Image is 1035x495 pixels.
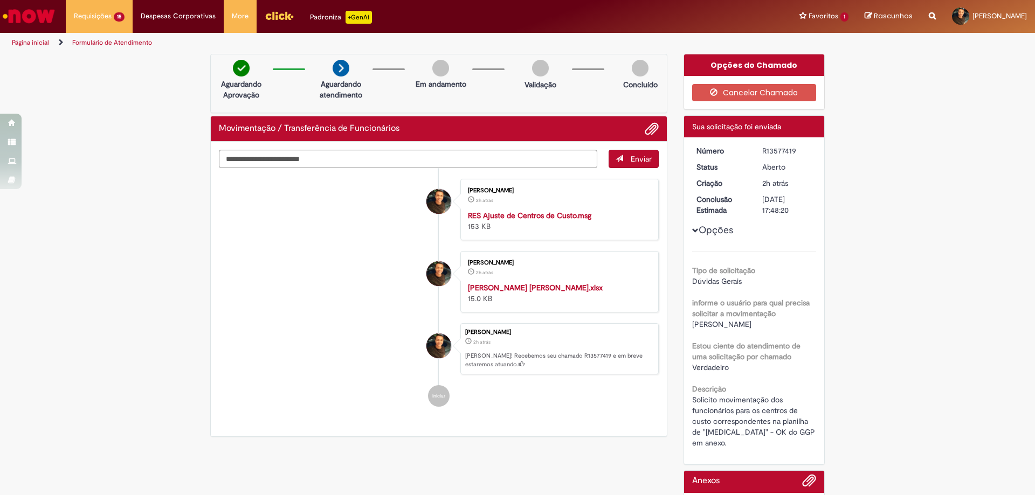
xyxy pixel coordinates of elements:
p: Aguardando Aprovação [215,79,267,100]
button: Adicionar anexos [645,122,659,136]
img: arrow-next.png [333,60,349,76]
dt: Status [688,162,755,172]
div: 15.0 KB [468,282,647,304]
span: 15 [114,12,125,22]
div: 29/09/2025 14:48:16 [762,178,812,189]
div: R13577419 [762,145,812,156]
img: ServiceNow [1,5,57,27]
span: Rascunhos [874,11,913,21]
b: Estou ciente do atendimento de uma solicitação por chamado [692,341,801,361]
img: img-circle-grey.png [532,60,549,76]
span: Dúvidas Gerais [692,276,742,286]
a: Página inicial [12,38,49,47]
span: Enviar [631,154,652,164]
img: img-circle-grey.png [432,60,449,76]
h2: Anexos [692,476,720,486]
time: 29/09/2025 14:48:16 [473,339,491,345]
p: Aguardando atendimento [315,79,367,100]
div: Aberto [762,162,812,172]
button: Cancelar Chamado [692,84,817,101]
a: [PERSON_NAME] [PERSON_NAME].xlsx [468,283,603,292]
span: Despesas Corporativas [141,11,216,22]
img: click_logo_yellow_360x200.png [265,8,294,24]
img: img-circle-grey.png [632,60,648,76]
div: Carlos Andre Goncalves [426,261,451,286]
p: +GenAi [346,11,372,24]
textarea: Digite sua mensagem aqui... [219,150,597,168]
b: Tipo de solicitação [692,266,755,275]
b: Descrição [692,384,726,394]
a: Formulário de Atendimento [72,38,152,47]
div: [DATE] 17:48:20 [762,194,812,215]
span: Solicito movimentação dos funcionários para os centros de custo correspondentes na planilha de "[... [692,395,817,448]
p: Concluído [623,79,658,90]
div: Carlos Andre Goncalves [426,333,451,358]
img: check-circle-green.png [233,60,250,76]
span: 1 [840,12,848,22]
div: Opções do Chamado [684,54,825,76]
span: Sua solicitação foi enviada [692,122,781,131]
button: Adicionar anexos [802,473,816,493]
time: 29/09/2025 14:47:51 [476,269,493,276]
span: [PERSON_NAME] [692,319,751,329]
span: 2h atrás [476,269,493,276]
div: [PERSON_NAME] [465,329,653,336]
h2: Movimentação / Transferência de Funcionários Histórico de tíquete [219,124,399,134]
dt: Criação [688,178,755,189]
time: 29/09/2025 14:48:08 [476,197,493,204]
span: 2h atrás [762,178,788,188]
dt: Conclusão Estimada [688,194,755,215]
span: Requisições [74,11,112,22]
button: Enviar [609,150,659,168]
dt: Número [688,145,755,156]
a: Rascunhos [865,11,913,22]
div: Carlos Andre Goncalves [426,189,451,214]
div: 153 KB [468,210,647,232]
p: [PERSON_NAME]! Recebemos seu chamado R13577419 e em breve estaremos atuando. [465,352,653,368]
ul: Trilhas de página [8,33,682,53]
div: [PERSON_NAME] [468,187,647,194]
time: 29/09/2025 14:48:16 [762,178,788,188]
p: Validação [525,79,556,90]
span: 2h atrás [476,197,493,204]
span: Verdadeiro [692,362,729,372]
div: Padroniza [310,11,372,24]
a: RES Ajuste de Centros de Custo.msg [468,211,591,220]
span: Favoritos [809,11,838,22]
b: informe o usuário para qual precisa solicitar a movimentação [692,298,810,318]
span: 2h atrás [473,339,491,345]
div: [PERSON_NAME] [468,260,647,266]
li: Carlos Andre Goncalves [219,323,659,375]
ul: Histórico de tíquete [219,168,659,418]
p: Em andamento [416,79,466,89]
span: More [232,11,249,22]
span: [PERSON_NAME] [972,11,1027,20]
